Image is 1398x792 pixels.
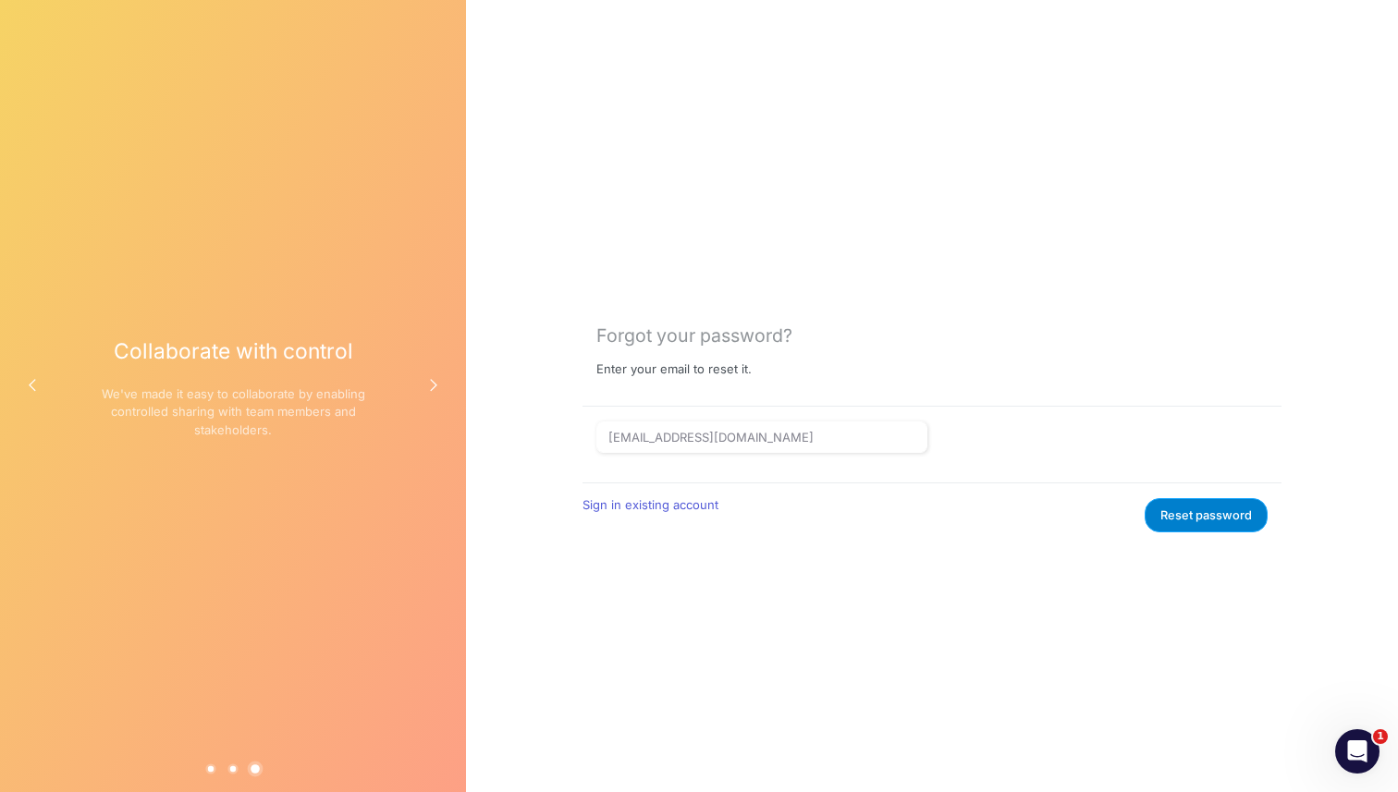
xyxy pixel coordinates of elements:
p: Enter your email to reset it. [596,362,752,377]
h3: Collaborate with control [89,338,377,363]
button: Next [415,367,452,404]
button: 2 [227,763,238,774]
button: 3 [248,761,264,776]
input: Email [596,421,927,453]
button: 1 [205,763,215,774]
div: Forgot your password? [596,325,1268,347]
a: Sign in existing account [582,497,718,512]
button: Previous [14,367,51,404]
p: We've made it easy to collaborate by enabling controlled sharing with team members and stakeholders. [89,385,377,440]
button: Reset password [1145,498,1268,532]
iframe: Intercom live chat [1335,729,1380,774]
span: 1 [1373,729,1388,744]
